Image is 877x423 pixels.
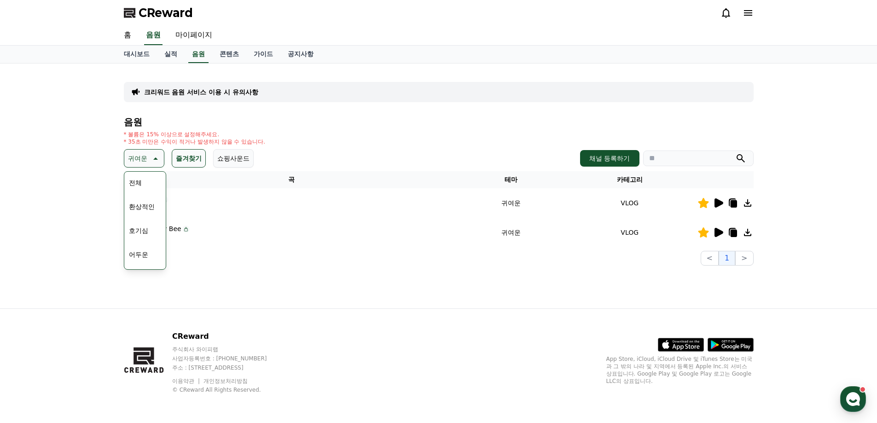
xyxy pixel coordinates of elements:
[172,346,285,353] p: 주식회사 와이피랩
[125,244,152,265] button: 어두운
[246,46,280,63] a: 가이드
[144,87,258,97] a: 크리워드 음원 서비스 이용 시 유의사항
[606,355,754,385] p: App Store, iCloud, iCloud Drive 및 iTunes Store는 미국과 그 밖의 나라 및 지역에서 등록된 Apple Inc.의 서비스 상표입니다. Goo...
[459,171,562,188] th: 테마
[116,46,157,63] a: 대시보드
[124,131,266,138] p: * 볼륨은 15% 이상으로 설정해주세요.
[172,331,285,342] p: CReward
[172,386,285,394] p: © CReward All Rights Reserved.
[142,306,153,313] span: 설정
[459,218,562,247] td: 귀여운
[188,46,209,63] a: 음원
[124,6,193,20] a: CReward
[29,306,35,313] span: 홈
[172,149,206,168] button: 즐겨찾기
[125,197,158,217] button: 환상적인
[172,364,285,371] p: 주소 : [STREET_ADDRESS]
[168,26,220,45] a: 마이페이지
[157,46,185,63] a: 실적
[213,149,254,168] button: 쇼핑사운드
[212,46,246,63] a: 콘텐츠
[124,149,164,168] button: 귀여운
[128,152,147,165] p: 귀여운
[562,218,697,247] td: VLOG
[146,234,190,241] p: Flow K
[125,220,152,241] button: 호기심
[701,251,719,266] button: <
[172,378,201,384] a: 이용약관
[735,251,753,266] button: >
[719,251,735,266] button: 1
[562,188,697,218] td: VLOG
[119,292,177,315] a: 설정
[61,292,119,315] a: 대화
[580,150,639,167] button: 채널 등록하기
[3,292,61,315] a: 홈
[124,138,266,145] p: * 35초 미만은 수익이 적거나 발생하지 않을 수 있습니다.
[459,188,562,218] td: 귀여운
[172,355,285,362] p: 사업자등록번호 : [PHONE_NUMBER]
[124,171,460,188] th: 곡
[144,26,163,45] a: 음원
[124,117,754,127] h4: 음원
[139,6,193,20] span: CReward
[280,46,321,63] a: 공지사항
[562,171,697,188] th: 카테고리
[125,173,145,193] button: 전체
[116,26,139,45] a: 홈
[203,378,248,384] a: 개인정보처리방침
[84,306,95,313] span: 대화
